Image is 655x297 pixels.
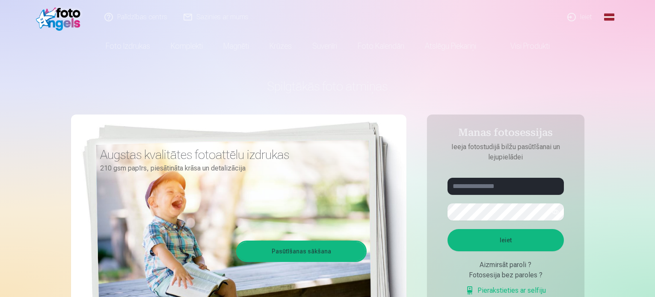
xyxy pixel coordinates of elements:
p: 210 gsm papīrs, piesātināta krāsa un detalizācija [100,162,360,174]
h1: Spilgtākās foto atmiņas [71,79,584,94]
a: Suvenīri [302,34,347,58]
a: Foto izdrukas [95,34,160,58]
button: Ieiet [448,229,564,251]
a: Krūzes [259,34,302,58]
a: Foto kalendāri [347,34,415,58]
h4: Manas fotosessijas [439,126,572,142]
img: /fa1 [36,3,85,31]
a: Visi produkti [486,34,560,58]
a: Magnēti [213,34,259,58]
a: Pasūtīšanas sākšana [237,242,365,261]
h3: Augstas kvalitātes fotoattēlu izdrukas [100,147,360,162]
a: Atslēgu piekariņi [415,34,486,58]
a: Pierakstieties ar selfiju [465,285,546,296]
div: Fotosesija bez paroles ? [448,270,564,280]
p: Ieeja fotostudijā bilžu pasūtīšanai un lejupielādei [439,142,572,162]
a: Komplekti [160,34,213,58]
div: Aizmirsāt paroli ? [448,260,564,270]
